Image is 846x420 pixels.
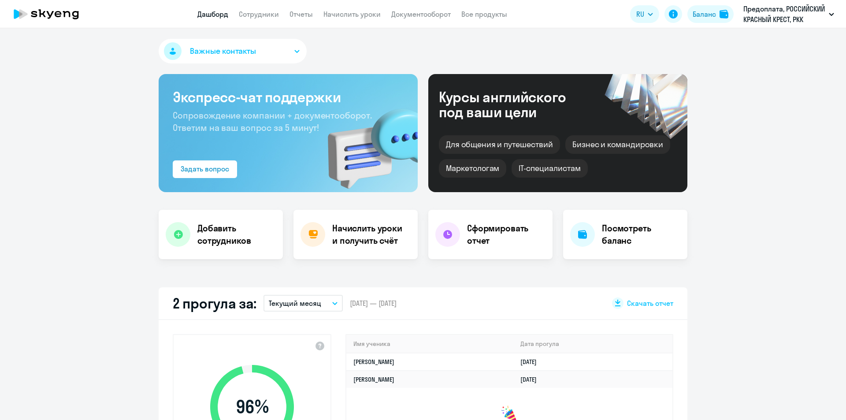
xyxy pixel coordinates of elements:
span: Сопровождение компании + документооборот. Ответим на ваш вопрос за 5 минут! [173,110,372,133]
div: Курсы английского под ваши цели [439,89,590,119]
a: [DATE] [520,358,544,366]
img: bg-img [315,93,418,192]
span: [DATE] — [DATE] [350,298,397,308]
button: Задать вопрос [173,160,237,178]
a: Дашборд [197,10,228,19]
a: Документооборот [391,10,451,19]
p: Предоплата, РОССИЙСКИЙ КРАСНЫЙ КРЕСТ, РКК [743,4,825,25]
div: IT-специалистам [512,159,587,178]
p: Текущий месяц [269,298,321,308]
button: Предоплата, РОССИЙСКИЙ КРАСНЫЙ КРЕСТ, РКК [739,4,839,25]
button: Текущий месяц [263,295,343,312]
h4: Начислить уроки и получить счёт [332,222,409,247]
h4: Посмотреть баланс [602,222,680,247]
a: Отчеты [289,10,313,19]
div: Задать вопрос [181,164,229,174]
a: Все продукты [461,10,507,19]
h2: 2 прогула за: [173,294,256,312]
div: Бизнес и командировки [565,135,670,154]
th: Дата прогула [513,335,672,353]
a: [DATE] [520,375,544,383]
button: RU [630,5,659,23]
h4: Добавить сотрудников [197,222,276,247]
div: Баланс [693,9,716,19]
span: 96 % [201,396,303,417]
th: Имя ученика [346,335,513,353]
h3: Экспресс-чат поддержки [173,88,404,106]
a: [PERSON_NAME] [353,358,394,366]
h4: Сформировать отчет [467,222,545,247]
button: Балансbalance [687,5,734,23]
div: Маркетологам [439,159,506,178]
img: balance [720,10,728,19]
span: Важные контакты [190,45,256,57]
a: Начислить уроки [323,10,381,19]
div: Для общения и путешествий [439,135,560,154]
button: Важные контакты [159,39,307,63]
a: [PERSON_NAME] [353,375,394,383]
a: Сотрудники [239,10,279,19]
span: Скачать отчет [627,298,673,308]
span: RU [636,9,644,19]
